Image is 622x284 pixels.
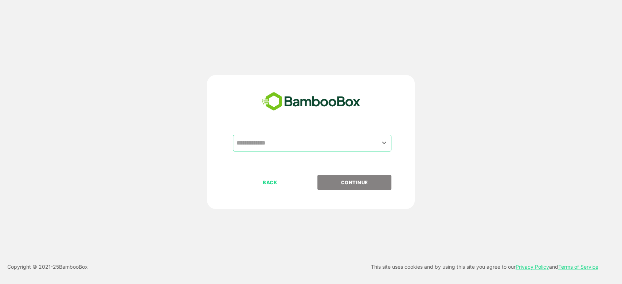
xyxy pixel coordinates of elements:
[558,264,598,270] a: Terms of Service
[234,178,306,186] p: BACK
[318,178,391,186] p: CONTINUE
[233,175,307,190] button: BACK
[516,264,549,270] a: Privacy Policy
[371,263,598,271] p: This site uses cookies and by using this site you agree to our and
[379,138,389,148] button: Open
[317,175,391,190] button: CONTINUE
[258,90,364,114] img: bamboobox
[7,263,88,271] p: Copyright © 2021- 25 BambooBox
